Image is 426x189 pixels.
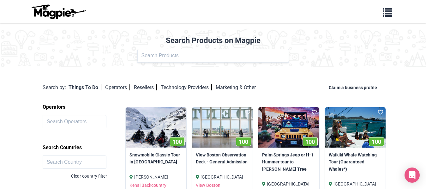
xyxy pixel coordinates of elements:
[192,107,253,148] img: View Boston Observation Deck - General Admission image
[69,84,101,90] a: Things To Do
[372,138,381,145] span: 100
[405,168,420,183] div: Open Intercom Messenger
[43,102,128,113] h2: Operators
[325,107,386,148] a: 100
[216,84,256,90] a: Marketing & Other
[129,151,183,166] a: Snowmobile Classic Tour in [GEOGRAPHIC_DATA]
[329,151,382,173] a: Waikiki Whale Watching Tour (Guaranteed Whales*)
[105,84,130,90] a: Operators
[126,107,186,148] img: Snowmobile Classic Tour in Kenai Fjords National Park image
[329,85,380,90] a: Claim a business profile
[43,142,128,153] h2: Search Countries
[43,155,106,169] input: Search Country
[129,174,183,180] div: [PERSON_NAME]
[126,107,186,148] a: 100
[4,36,422,45] h2: Search Products on Magpie
[262,151,315,173] a: Palm Springs Jeep or H-1 Hummer tour to [PERSON_NAME] Tree
[262,180,315,187] div: [GEOGRAPHIC_DATA]
[137,49,289,62] input: Search Products
[196,174,249,180] div: [GEOGRAPHIC_DATA]
[192,107,253,148] a: 100
[43,83,66,92] div: Search by:
[325,107,386,148] img: Waikiki Whale Watching Tour (Guaranteed Whales*) image
[172,138,182,145] span: 100
[305,138,315,145] span: 100
[71,173,128,180] div: Clear country filter
[196,151,249,166] a: View Boston Observation Deck - General Admission
[258,107,319,148] a: 100
[43,115,106,128] input: Search Operators
[239,138,248,145] span: 100
[258,107,319,148] img: Palm Springs Jeep or H-1 Hummer tour to Joshua Tree image
[134,84,157,90] a: Resellers
[329,180,382,187] div: [GEOGRAPHIC_DATA]
[30,4,87,19] img: logo-ab69f6fb50320c5b225c76a69d11143b.png
[161,84,212,90] a: Technology Providers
